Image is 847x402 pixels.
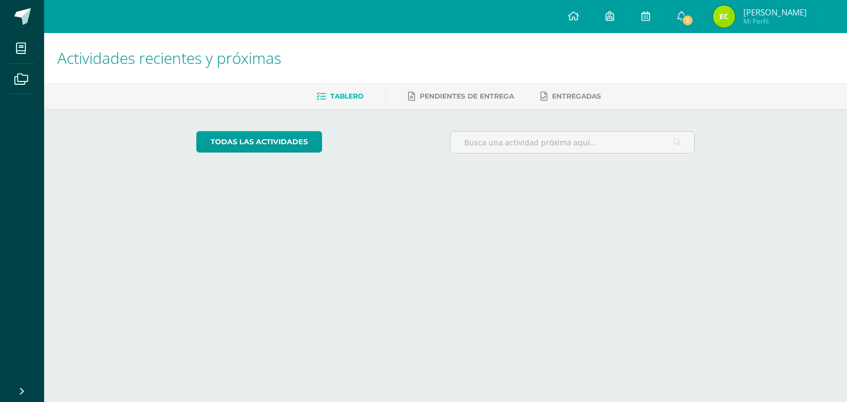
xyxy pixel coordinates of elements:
[552,92,601,100] span: Entregadas
[713,6,735,28] img: 6763316aba67c3cdc60dc0cde4519917.png
[330,92,363,100] span: Tablero
[451,132,695,153] input: Busca una actividad próxima aquí...
[317,88,363,105] a: Tablero
[540,88,601,105] a: Entregadas
[682,14,694,26] span: 2
[196,131,322,153] a: todas las Actividades
[743,7,807,18] span: [PERSON_NAME]
[420,92,514,100] span: Pendientes de entrega
[408,88,514,105] a: Pendientes de entrega
[57,47,281,68] span: Actividades recientes y próximas
[743,17,807,26] span: Mi Perfil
